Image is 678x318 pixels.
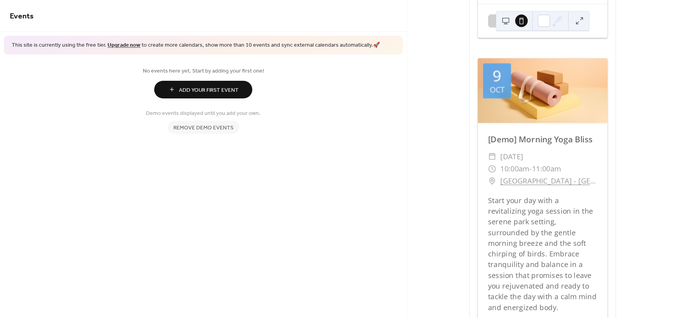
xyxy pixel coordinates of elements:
[12,42,380,49] span: This site is currently using the free tier. to create more calendars, show more than 10 events an...
[500,151,523,163] span: [DATE]
[529,163,532,175] span: -
[478,133,607,145] div: [Demo] Morning Yoga Bliss
[488,15,519,28] button: RSVP
[532,163,561,175] span: 11:00am
[173,124,233,132] span: Remove demo events
[493,69,501,84] div: 9
[500,175,597,187] a: [GEOGRAPHIC_DATA] - [GEOGRAPHIC_DATA]
[488,151,496,163] div: ​
[10,81,397,98] a: Add Your First Event
[154,81,252,98] button: Add Your First Event
[10,9,34,24] span: Events
[478,195,607,313] div: Start your day with a revitalizing yoga session in the serene park setting, surrounded by the gen...
[488,163,496,175] div: ​
[490,86,505,94] div: Oct
[488,175,496,187] div: ​
[500,163,529,175] span: 10:00am
[146,109,261,117] span: Demo events displayed until you add your own.
[10,67,397,75] span: No events here yet. Start by adding your first one!
[108,40,140,51] a: Upgrade now
[168,121,239,134] button: Remove demo events
[179,86,239,94] span: Add Your First Event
